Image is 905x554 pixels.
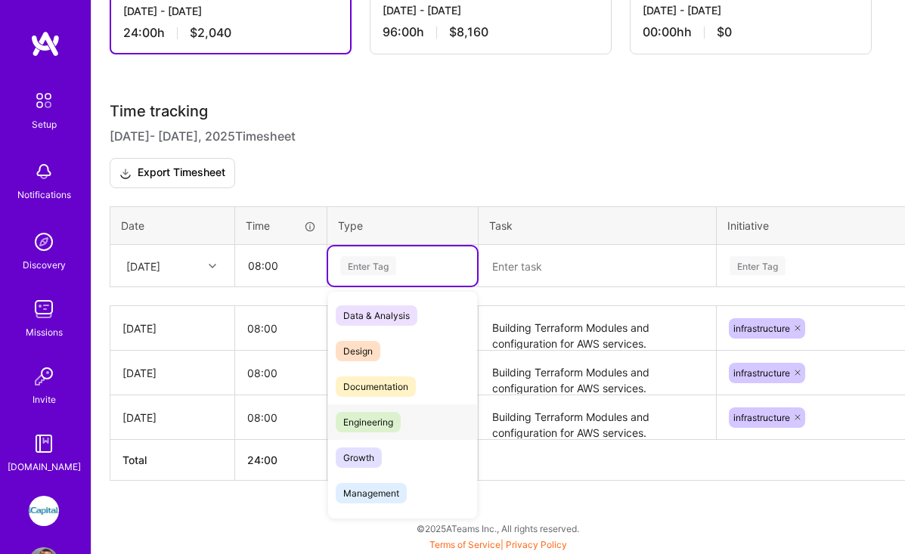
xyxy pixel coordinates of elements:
img: iCapital: Building an Alternative Investment Marketplace [29,496,59,526]
button: Export Timesheet [110,158,235,188]
img: Invite [29,361,59,392]
div: [DATE] [122,320,222,336]
img: setup [28,85,60,116]
input: HH:MM [235,353,327,393]
span: | [429,539,567,550]
th: Total [110,440,235,481]
span: Growth [336,447,382,468]
div: Setup [32,116,57,132]
input: HH:MM [235,398,327,438]
th: Date [110,207,235,245]
i: icon Chevron [209,262,216,270]
i: icon Download [119,166,132,181]
textarea: Building Terraform Modules and configuration for AWS services. [480,397,714,438]
div: 96:00 h [383,24,599,40]
th: 24:00 [235,440,327,481]
span: Management [336,483,407,503]
img: logo [30,30,60,57]
div: [DATE] - [DATE] [123,3,338,19]
div: [DATE] - [DATE] [383,2,599,18]
span: Documentation [336,376,416,397]
span: Design [336,341,380,361]
span: $0 [717,24,732,40]
div: 00:00h h [643,24,859,40]
div: [DATE] [126,258,160,274]
span: $8,160 [449,24,488,40]
img: teamwork [29,294,59,324]
span: infrastructure [733,412,790,423]
div: [DATE] [122,365,222,381]
input: HH:MM [235,308,327,348]
div: Enter Tag [730,254,786,277]
a: iCapital: Building an Alternative Investment Marketplace [25,496,63,526]
a: Privacy Policy [506,539,567,550]
span: $2,040 [190,25,231,41]
span: Engineering [336,412,401,432]
span: [DATE] - [DATE] , 2025 Timesheet [110,127,296,146]
div: Discovery [23,257,66,273]
span: infrastructure [733,323,790,334]
textarea: Building Terraform Modules and configuration for AWS services. [480,352,714,394]
div: Notifications [17,187,71,203]
th: Type [327,207,479,245]
div: [DATE] [122,410,222,426]
span: Time tracking [110,102,208,121]
div: Enter Tag [340,254,396,277]
a: Terms of Service [429,539,501,550]
div: 24:00 h [123,25,338,41]
div: [DATE] - [DATE] [643,2,859,18]
textarea: Building Terraform Modules and configuration for AWS services. [480,308,714,349]
div: [DOMAIN_NAME] [8,459,81,475]
img: guide book [29,429,59,459]
span: Data & Analysis [336,305,417,326]
div: © 2025 ATeams Inc., All rights reserved. [91,509,905,547]
div: Missions [26,324,63,340]
input: HH:MM [236,246,326,286]
img: discovery [29,227,59,257]
div: Invite [33,392,56,407]
img: bell [29,156,59,187]
div: Time [246,218,316,234]
span: infrastructure [733,367,790,379]
th: Task [479,207,717,245]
